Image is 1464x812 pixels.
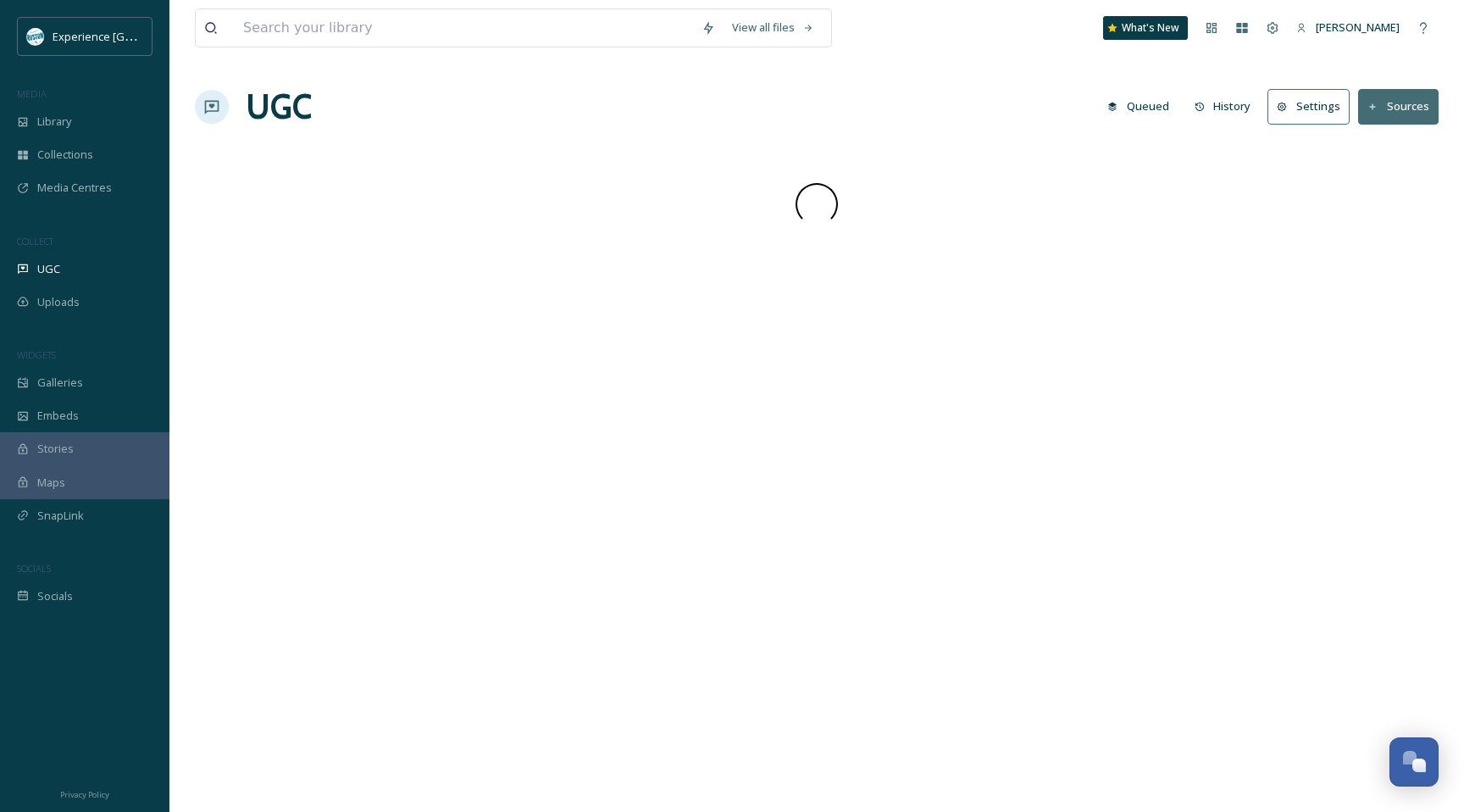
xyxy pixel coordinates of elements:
[1389,737,1439,787] button: Open Chat
[17,235,53,247] span: COLLECT
[724,11,823,44] a: View all files
[53,28,220,44] span: Experience [GEOGRAPHIC_DATA]
[1267,89,1350,124] button: Settings
[37,147,93,163] span: Collections
[37,375,83,391] span: Galleries
[37,475,65,491] span: Maps
[1186,90,1268,123] a: History
[37,294,80,310] span: Uploads
[1186,90,1260,123] button: History
[17,348,56,361] span: WIDGETS
[246,81,312,132] a: UGC
[60,783,109,804] a: Privacy Policy
[235,9,693,47] input: Search your library
[37,588,73,604] span: Socials
[1267,89,1358,124] a: Settings
[27,28,44,45] img: 24IZHUKKFBA4HCESFN4PRDEIEY.avif
[37,261,60,277] span: UGC
[60,789,109,800] span: Privacy Policy
[17,562,51,575] span: SOCIALS
[1099,90,1178,123] button: Queued
[1099,90,1186,123] a: Queued
[37,114,71,130] span: Library
[1358,89,1439,124] button: Sources
[1288,11,1408,44] a: [PERSON_NAME]
[1316,19,1400,35] span: [PERSON_NAME]
[37,180,112,196] span: Media Centres
[37,408,79,424] span: Embeds
[17,87,47,100] span: MEDIA
[1103,16,1188,40] a: What's New
[37,508,84,524] span: SnapLink
[37,441,74,457] span: Stories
